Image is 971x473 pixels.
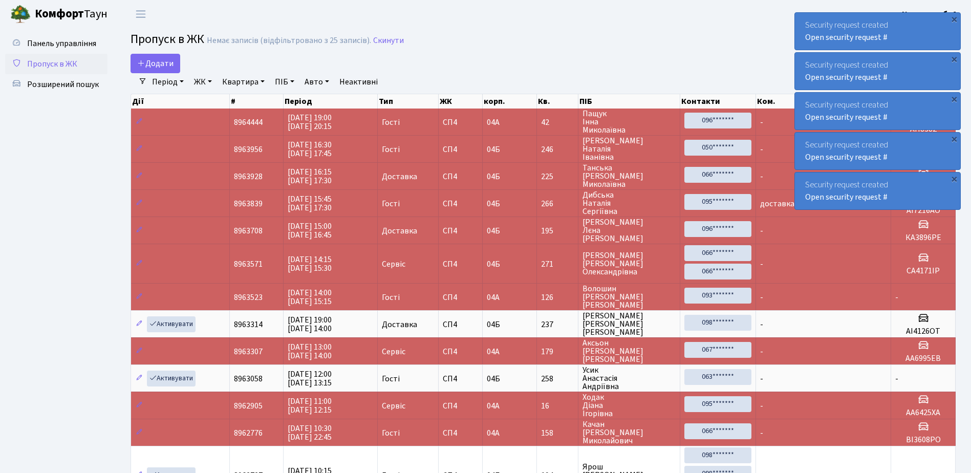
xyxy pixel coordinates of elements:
[148,73,188,91] a: Період
[541,260,574,268] span: 271
[895,354,951,363] h5: АА6995ЕВ
[805,32,888,43] a: Open security request #
[895,206,951,216] h5: АІ7216АО
[541,118,574,126] span: 42
[487,400,500,412] span: 04А
[234,319,263,330] span: 8963314
[27,58,77,70] span: Пропуск в ЖК
[439,94,483,109] th: ЖК
[541,375,574,383] span: 258
[378,94,439,109] th: Тип
[582,110,676,134] span: Пащук Інна Миколаївна
[760,144,763,155] span: -
[541,145,574,154] span: 246
[288,287,332,307] span: [DATE] 14:00 [DATE] 15:15
[487,319,500,330] span: 04Б
[443,375,478,383] span: СП4
[487,225,500,236] span: 04Б
[680,94,756,109] th: Контакти
[288,166,332,186] span: [DATE] 16:15 [DATE] 17:30
[760,400,763,412] span: -
[902,8,959,20] a: Консьєрж б. 4.
[190,73,216,91] a: ЖК
[382,145,400,154] span: Гості
[234,400,263,412] span: 8962905
[288,396,332,416] span: [DATE] 11:00 [DATE] 12:15
[541,293,574,302] span: 126
[895,327,951,336] h5: AI4126OT
[949,134,959,144] div: ×
[288,254,332,274] span: [DATE] 14:15 [DATE] 15:30
[487,259,500,270] span: 04Б
[895,408,951,418] h5: АА6425ХА
[382,402,405,410] span: Сервіс
[805,191,888,203] a: Open security request #
[582,218,676,243] span: [PERSON_NAME] Лєна [PERSON_NAME]
[218,73,269,91] a: Квартира
[382,260,405,268] span: Сервіс
[234,427,263,439] span: 8962776
[760,292,763,303] span: -
[288,423,332,443] span: [DATE] 10:30 [DATE] 22:45
[760,346,763,357] span: -
[382,429,400,437] span: Гості
[443,200,478,208] span: СП4
[895,266,951,276] h5: СА4171ІР
[760,225,763,236] span: -
[27,79,99,90] span: Розширений пошук
[335,73,382,91] a: Неактивні
[895,292,898,303] span: -
[147,371,196,386] a: Активувати
[949,174,959,184] div: ×
[541,173,574,181] span: 225
[582,164,676,188] span: Танська [PERSON_NAME] Миколаївна
[443,348,478,356] span: СП4
[487,292,500,303] span: 04А
[760,373,763,384] span: -
[131,94,230,109] th: Дії
[288,341,332,361] span: [DATE] 13:00 [DATE] 14:00
[541,348,574,356] span: 179
[300,73,333,91] a: Авто
[795,53,960,90] div: Security request created
[284,94,378,109] th: Період
[760,427,763,439] span: -
[230,94,284,109] th: #
[234,373,263,384] span: 8963058
[382,348,405,356] span: Сервіс
[582,393,676,418] span: Ходак Діана Ігорівна
[234,225,263,236] span: 8963708
[5,54,107,74] a: Пропуск в ЖК
[895,373,898,384] span: -
[382,227,417,235] span: Доставка
[35,6,84,22] b: Комфорт
[805,112,888,123] a: Open security request #
[234,171,263,182] span: 8963928
[541,227,574,235] span: 195
[582,251,676,276] span: [PERSON_NAME] [PERSON_NAME] Олександрівна
[288,193,332,213] span: [DATE] 15:45 [DATE] 17:30
[537,94,578,109] th: Кв.
[582,285,676,309] span: Волошин [PERSON_NAME] [PERSON_NAME]
[760,259,763,270] span: -
[487,373,500,384] span: 04Б
[487,427,500,439] span: 04А
[234,144,263,155] span: 8963956
[443,227,478,235] span: СП4
[443,429,478,437] span: СП4
[487,198,500,209] span: 04Б
[5,33,107,54] a: Панель управління
[35,6,107,23] span: Таун
[288,369,332,389] span: [DATE] 12:00 [DATE] 13:15
[443,118,478,126] span: СП4
[582,339,676,363] span: Аксьон [PERSON_NAME] [PERSON_NAME]
[582,420,676,445] span: Качан [PERSON_NAME] Миколайович
[128,6,154,23] button: Переключити навігацію
[382,200,400,208] span: Гості
[805,152,888,163] a: Open security request #
[373,36,404,46] a: Скинути
[756,94,891,109] th: Ком.
[443,320,478,329] span: СП4
[382,320,417,329] span: Доставка
[795,13,960,50] div: Security request created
